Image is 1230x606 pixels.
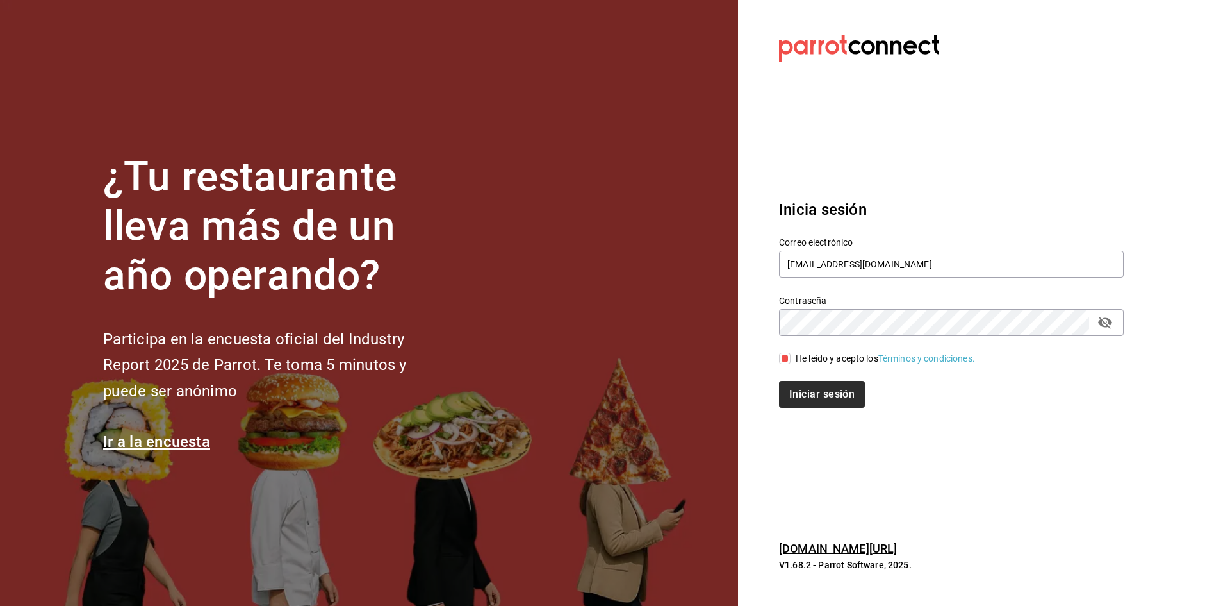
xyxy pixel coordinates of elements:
h1: ¿Tu restaurante lleva más de un año operando? [103,153,449,300]
a: Términos y condiciones. [878,353,975,364]
label: Correo electrónico [779,238,1124,247]
a: [DOMAIN_NAME][URL] [779,542,897,555]
button: passwordField [1094,312,1116,333]
a: Ir a la encuesta [103,433,210,451]
p: V1.68.2 - Parrot Software, 2025. [779,559,1124,571]
h3: Inicia sesión [779,198,1124,221]
h2: Participa en la encuesta oficial del Industry Report 2025 de Parrot. Te toma 5 minutos y puede se... [103,326,449,405]
div: He leído y acepto los [796,352,975,366]
label: Contraseña [779,296,1124,305]
button: Iniciar sesión [779,381,865,408]
input: Ingresa tu correo electrónico [779,251,1124,278]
